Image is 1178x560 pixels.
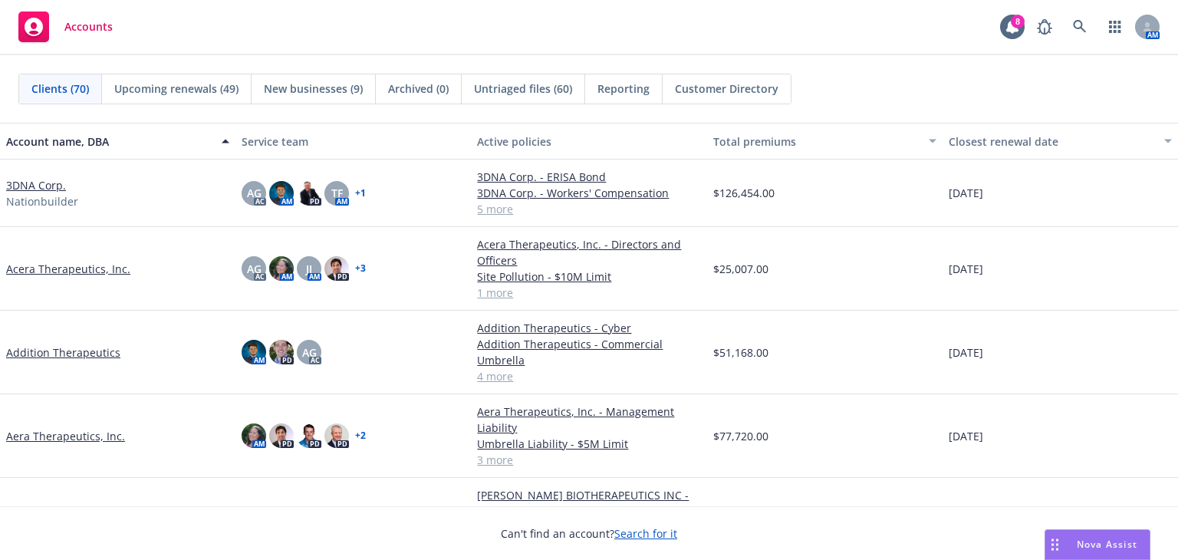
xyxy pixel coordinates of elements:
span: Accounts [64,21,113,33]
img: photo [242,340,266,364]
a: Aera Therapeutics, Inc. [6,428,125,444]
a: [PERSON_NAME] BIOTHERAPEUTICS INC - Management Liability [477,487,700,519]
span: [DATE] [949,344,983,361]
span: [DATE] [949,428,983,444]
button: Service team [235,123,471,160]
img: photo [269,181,294,206]
a: Addition Therapeutics [6,344,120,361]
button: Active policies [471,123,706,160]
img: photo [324,256,349,281]
a: Addition Therapeutics - Commercial Umbrella [477,336,700,368]
a: 3DNA Corp. - ERISA Bond [477,169,700,185]
button: Closest renewal date [943,123,1178,160]
a: + 1 [355,189,366,198]
span: AG [247,261,262,277]
span: $126,454.00 [713,185,775,201]
a: Addition Therapeutics - Cyber [477,320,700,336]
span: New businesses (9) [264,81,363,97]
img: photo [297,423,321,448]
a: 3 more [477,452,700,468]
span: Nova Assist [1077,538,1137,551]
div: Drag to move [1045,530,1064,559]
div: Total premiums [713,133,920,150]
a: Search for it [614,526,677,541]
span: AG [247,185,262,201]
button: Total premiums [707,123,943,160]
a: Accounts [12,5,119,48]
button: Nova Assist [1045,529,1150,560]
div: Closest renewal date [949,133,1155,150]
a: + 2 [355,431,366,440]
div: 8 [1011,15,1025,28]
span: $51,168.00 [713,344,768,361]
img: photo [269,423,294,448]
img: photo [324,423,349,448]
span: Customer Directory [675,81,778,97]
img: photo [242,423,266,448]
span: [DATE] [949,185,983,201]
div: Account name, DBA [6,133,212,150]
span: [DATE] [949,261,983,277]
span: TF [331,185,343,201]
a: 3DNA Corp. [6,177,66,193]
a: Aera Therapeutics, Inc. - Management Liability [477,404,700,436]
a: 4 more [477,368,700,384]
span: Untriaged files (60) [474,81,572,97]
a: 5 more [477,201,700,217]
div: Service team [242,133,465,150]
a: Acera Therapeutics, Inc. - Directors and Officers [477,236,700,268]
span: $25,007.00 [713,261,768,277]
a: Site Pollution - $10M Limit [477,268,700,285]
span: Archived (0) [388,81,449,97]
div: Active policies [477,133,700,150]
img: photo [269,340,294,364]
a: 3DNA Corp. - Workers' Compensation [477,185,700,201]
span: Nationbuilder [6,193,78,209]
a: + 3 [355,264,366,273]
a: 1 more [477,285,700,301]
span: Reporting [597,81,650,97]
span: JJ [306,261,312,277]
img: photo [297,181,321,206]
img: photo [269,256,294,281]
span: $77,720.00 [713,428,768,444]
span: Upcoming renewals (49) [114,81,239,97]
a: Umbrella Liability - $5M Limit [477,436,700,452]
a: Acera Therapeutics, Inc. [6,261,130,277]
a: Report a Bug [1029,12,1060,42]
span: Can't find an account? [501,525,677,542]
a: Search [1064,12,1095,42]
span: Clients (70) [31,81,89,97]
a: Switch app [1100,12,1130,42]
span: AG [302,344,317,361]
